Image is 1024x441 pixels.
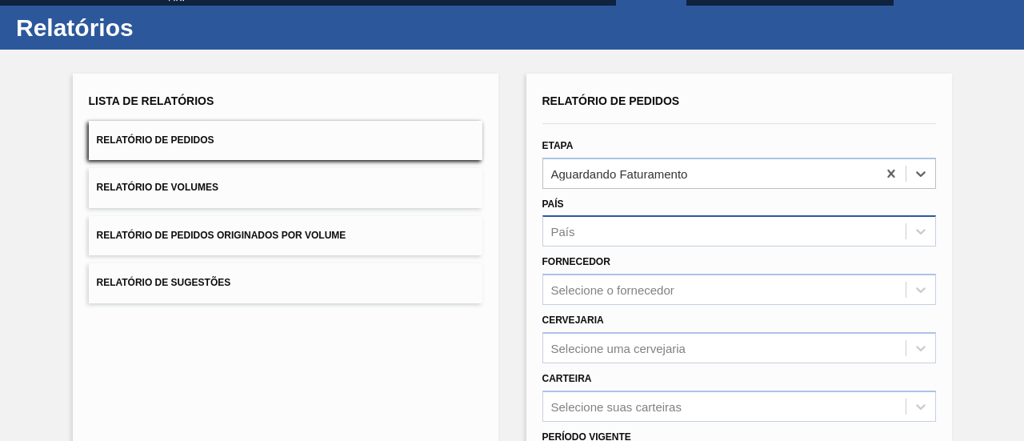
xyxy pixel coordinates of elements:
[97,230,346,241] font: Relatório de Pedidos Originados por Volume
[551,341,686,355] font: Selecione uma cervejaria
[89,94,214,107] font: Lista de Relatórios
[89,216,482,255] button: Relatório de Pedidos Originados por Volume
[542,373,592,384] font: Carteira
[542,94,680,107] font: Relatório de Pedidos
[89,168,482,207] button: Relatório de Volumes
[97,278,231,289] font: Relatório de Sugestões
[89,121,482,160] button: Relatório de Pedidos
[97,134,214,146] font: Relatório de Pedidos
[551,225,575,239] font: País
[542,256,610,267] font: Fornecedor
[551,399,682,413] font: Selecione suas carteiras
[542,315,604,326] font: Cervejaria
[16,14,134,41] font: Relatórios
[542,140,574,151] font: Etapa
[89,263,482,303] button: Relatório de Sugestões
[551,166,688,180] font: Aguardando Faturamento
[542,198,564,210] font: País
[551,283,674,297] font: Selecione o fornecedor
[97,182,218,194] font: Relatório de Volumes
